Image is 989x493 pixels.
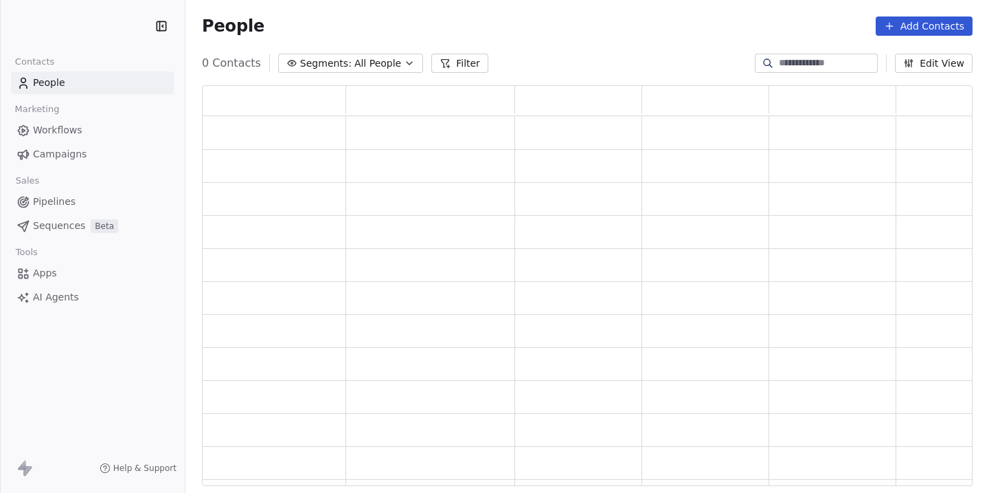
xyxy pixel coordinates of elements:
span: Segments: [300,56,352,71]
a: Pipelines [11,190,174,213]
button: Filter [431,54,488,73]
span: Apps [33,266,57,281]
a: Help & Support [100,463,177,474]
button: Edit View [895,54,973,73]
a: Campaigns [11,143,174,166]
span: Tools [10,242,43,263]
span: People [33,76,65,90]
a: Apps [11,262,174,285]
span: Help & Support [113,463,177,474]
button: Add Contacts [876,17,973,36]
span: Campaigns [33,147,87,162]
a: SequencesBeta [11,215,174,237]
span: Sales [10,171,45,191]
span: Workflows [33,123,82,138]
span: Sequences [33,219,85,233]
span: Contacts [9,52,60,72]
span: AI Agents [33,290,79,305]
a: People [11,72,174,94]
span: People [202,16,264,36]
a: AI Agents [11,286,174,309]
span: Beta [91,219,118,233]
span: Marketing [9,99,65,120]
span: Pipelines [33,195,76,209]
span: All People [354,56,401,71]
a: Workflows [11,119,174,142]
span: 0 Contacts [202,55,261,72]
